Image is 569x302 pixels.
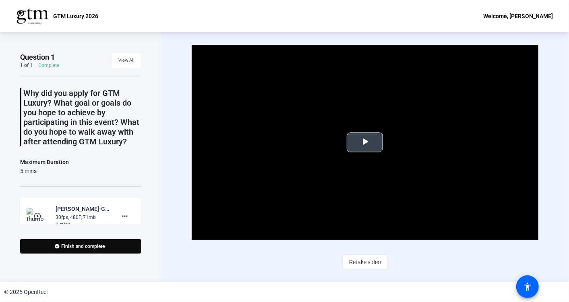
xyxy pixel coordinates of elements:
[20,157,69,167] div: Maximum Duration
[20,52,55,62] span: Question 1
[56,204,110,214] div: [PERSON_NAME]-GTM Luxury 2026 Applicant Videos-GTM Luxury 2026-1756566921329-webcam
[27,208,50,224] img: thumb-nail
[53,11,98,21] p: GTM Luxury 2026
[38,62,59,69] div: Complete
[112,53,141,68] button: View All
[20,62,33,69] div: 1 of 1
[33,212,43,220] mat-icon: play_circle_outline
[23,88,141,146] p: Why did you apply for GTM Luxury? What goal or goals do you hope to achieve by participating in t...
[20,167,69,175] div: 5 mins
[120,211,130,221] mat-icon: more_horiz
[56,214,110,221] div: 30fps, 480P, 71mb
[483,11,553,21] div: Welcome, [PERSON_NAME]
[20,239,141,254] button: Finish and complete
[62,243,105,250] span: Finish and complete
[343,255,387,269] button: Retake video
[523,282,532,292] mat-icon: accessibility
[16,8,49,24] img: OpenReel logo
[56,221,110,228] div: 2 mins
[349,254,381,270] span: Retake video
[4,288,48,296] div: © 2025 OpenReel
[347,132,383,152] button: Play Video
[118,54,134,67] span: View All
[192,45,538,240] div: Video Player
